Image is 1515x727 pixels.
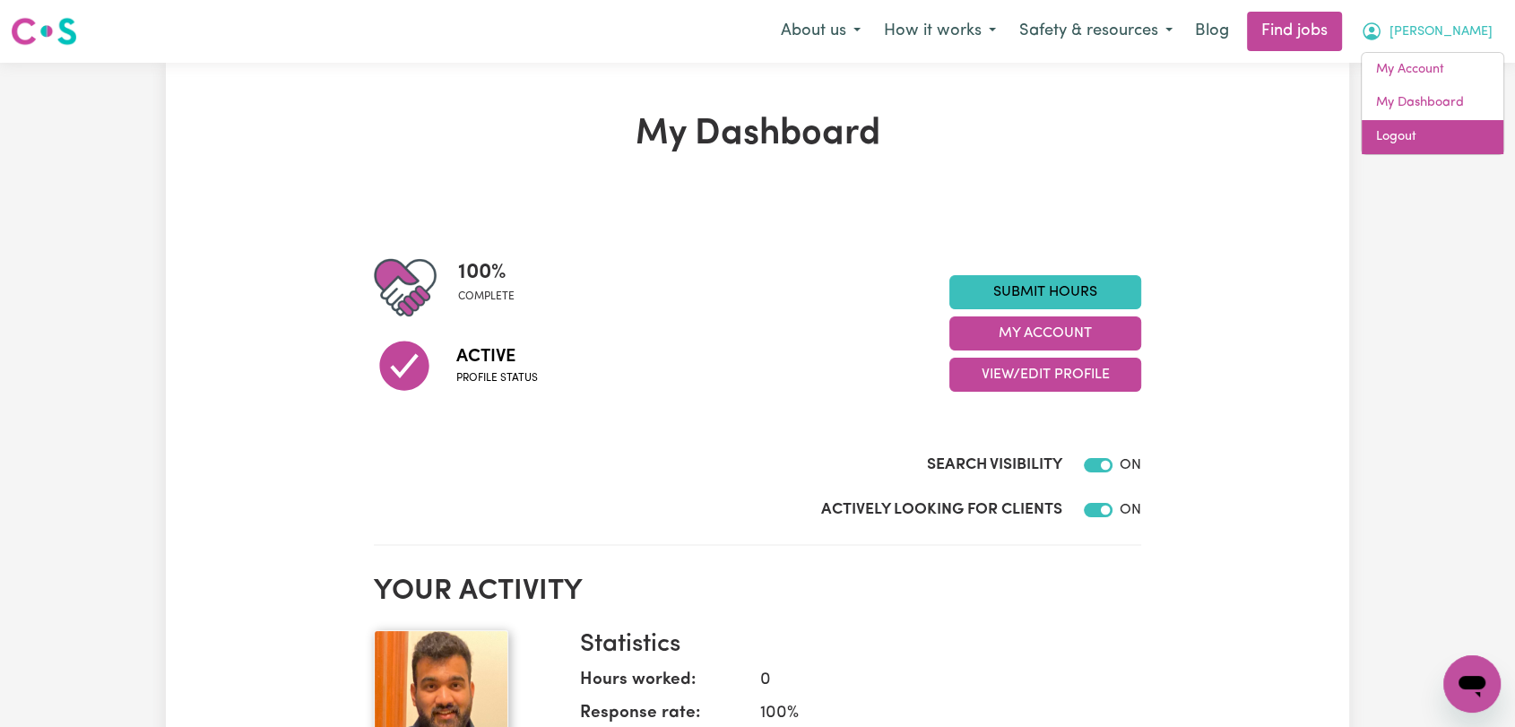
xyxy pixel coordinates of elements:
button: How it works [872,13,1008,50]
button: About us [769,13,872,50]
span: Active [456,343,538,370]
a: My Account [1362,53,1503,87]
iframe: Button to launch messaging window [1443,655,1501,713]
a: Careseekers logo [11,11,77,52]
dt: Hours worked: [580,668,746,701]
a: Logout [1362,120,1503,154]
button: My Account [1349,13,1504,50]
label: Search Visibility [927,454,1062,477]
span: 100 % [458,256,515,289]
a: Submit Hours [949,275,1141,309]
a: My Dashboard [1362,86,1503,120]
span: complete [458,289,515,305]
a: Find jobs [1247,12,1342,51]
dd: 100 % [746,701,1127,727]
label: Actively Looking for Clients [821,498,1062,522]
h3: Statistics [580,630,1127,661]
button: Safety & resources [1008,13,1184,50]
span: ON [1120,503,1141,517]
span: Profile status [456,370,538,386]
h1: My Dashboard [374,113,1141,156]
img: Careseekers logo [11,15,77,48]
div: My Account [1361,52,1504,155]
button: My Account [949,316,1141,351]
dd: 0 [746,668,1127,694]
button: View/Edit Profile [949,358,1141,392]
span: [PERSON_NAME] [1389,22,1493,42]
h2: Your activity [374,575,1141,609]
a: Blog [1184,12,1240,51]
div: Profile completeness: 100% [458,256,529,319]
span: ON [1120,458,1141,472]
